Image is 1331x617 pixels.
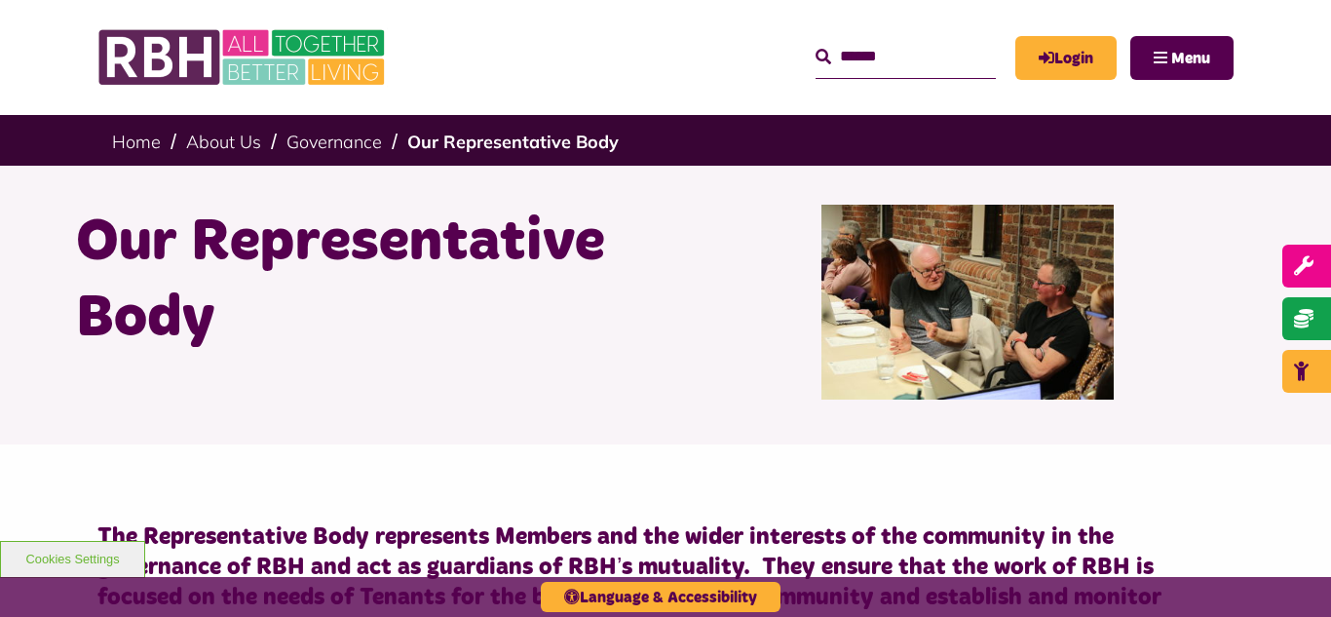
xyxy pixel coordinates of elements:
h1: Our Representative Body [76,205,651,357]
a: Our Representative Body [407,131,619,153]
img: Rep Body [821,205,1114,400]
a: Home [112,131,161,153]
button: Navigation [1130,36,1234,80]
input: Search [816,36,996,78]
a: MyRBH [1015,36,1117,80]
span: Menu [1171,51,1210,66]
button: Language & Accessibility [541,582,780,612]
a: About Us [186,131,261,153]
img: RBH [97,19,390,96]
a: Governance [286,131,382,153]
iframe: Netcall Web Assistant for live chat [1243,529,1331,617]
